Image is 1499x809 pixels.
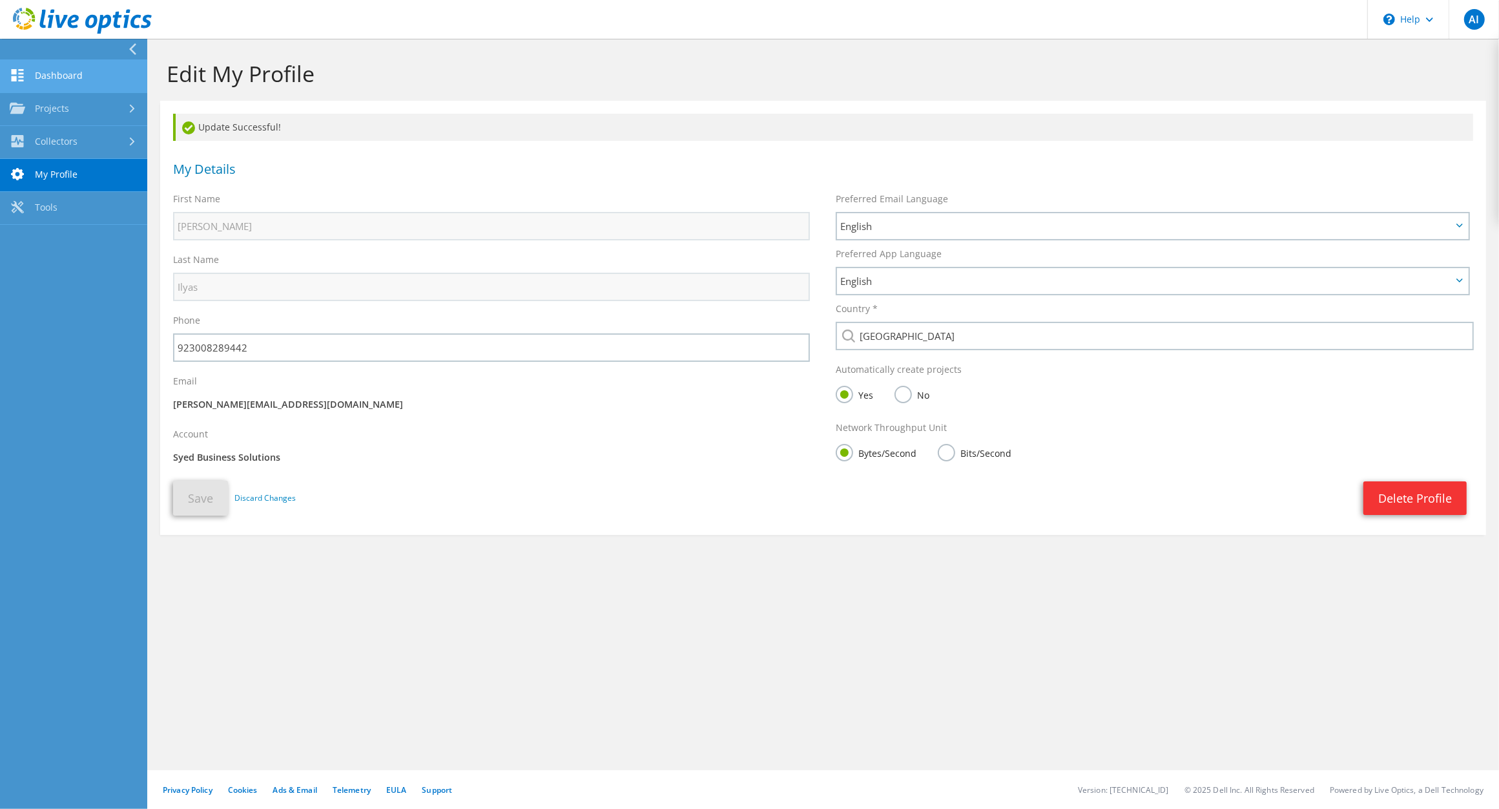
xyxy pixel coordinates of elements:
[836,421,947,434] label: Network Throughput Unit
[1184,784,1314,795] li: © 2025 Dell Inc. All Rights Reserved
[1330,784,1483,795] li: Powered by Live Optics, a Dell Technology
[836,386,873,402] label: Yes
[1363,481,1467,515] a: Delete Profile
[840,218,1452,234] span: English
[422,784,452,795] a: Support
[836,302,878,315] label: Country *
[173,163,1467,176] h1: My Details
[333,784,371,795] a: Telemetry
[840,273,1452,289] span: English
[938,444,1011,460] label: Bits/Second
[894,386,929,402] label: No
[163,784,212,795] a: Privacy Policy
[173,397,810,412] p: [PERSON_NAME][EMAIL_ADDRESS][DOMAIN_NAME]
[173,193,220,205] label: First Name
[1464,9,1485,30] span: AI
[836,363,962,376] label: Automatically create projects
[173,114,1473,141] div: Update Successful!
[836,193,948,205] label: Preferred Email Language
[173,253,219,266] label: Last Name
[173,481,228,516] button: Save
[173,428,208,441] label: Account
[386,784,406,795] a: EULA
[167,60,1473,87] h1: Edit My Profile
[836,444,916,460] label: Bytes/Second
[836,247,942,260] label: Preferred App Language
[173,314,200,327] label: Phone
[1383,14,1395,25] svg: \n
[234,491,296,505] a: Discard Changes
[228,784,258,795] a: Cookies
[173,450,810,465] p: Syed Business Solutions
[173,375,197,388] label: Email
[1078,784,1169,795] li: Version: [TECHNICAL_ID]
[273,784,317,795] a: Ads & Email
